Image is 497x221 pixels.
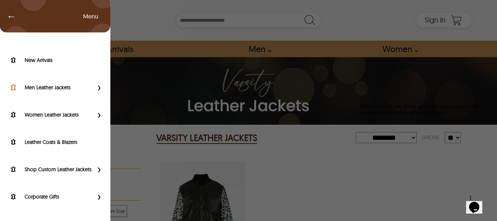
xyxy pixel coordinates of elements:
[7,110,93,119] a: Women Leather Jackets
[466,191,490,214] iframe: chat widget
[25,138,103,146] label: Leather Coats & Blazers
[7,165,93,174] a: Shop Custom Leather Jackets
[7,138,103,146] a: Shop Leather Coats & Blazers
[7,56,103,65] a: New Arrivals
[7,83,93,92] a: Men Leather Jackets
[25,166,93,173] label: Shop Custom Leather Jackets
[25,111,93,118] label: Women Leather Jackets
[3,3,121,14] span: Welcome to our site, if you need help simply reply to this message, we are online and ready to help.
[357,101,490,188] iframe: chat widget
[3,3,135,15] div: Welcome to our site, if you need help simply reply to this message, we are online and ready to help.
[7,192,93,201] a: Shop Corporate Gifts
[83,13,106,20] span: Left Menu Items
[25,84,93,91] label: Men Leather Jackets
[25,193,93,200] label: Corporate Gifts
[25,56,103,64] label: New Arrivals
